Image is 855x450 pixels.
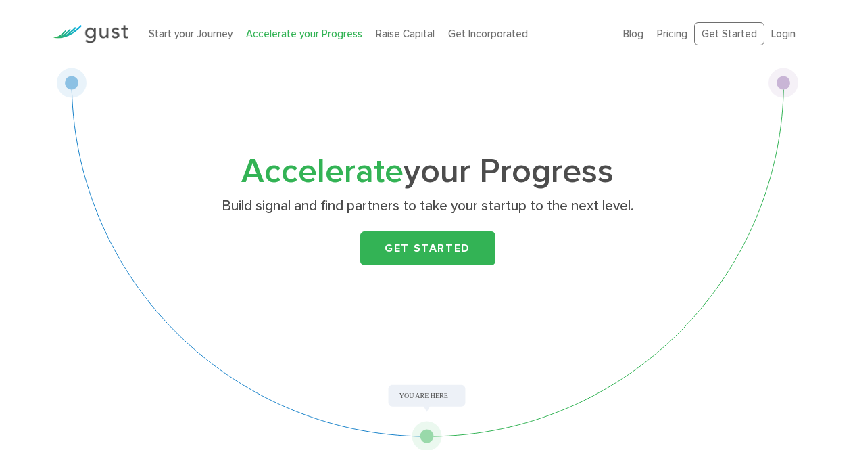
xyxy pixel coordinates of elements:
a: Get Started [694,22,764,46]
a: Login [771,28,796,40]
a: Get Started [360,231,495,265]
img: Gust Logo [53,25,128,43]
a: Get Incorporated [448,28,528,40]
a: Accelerate your Progress [246,28,362,40]
h1: your Progress [161,156,695,187]
a: Start your Journey [149,28,233,40]
a: Pricing [657,28,687,40]
p: Build signal and find partners to take your startup to the next level. [166,197,689,216]
a: Blog [623,28,643,40]
a: Raise Capital [376,28,435,40]
span: Accelerate [241,152,404,192]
